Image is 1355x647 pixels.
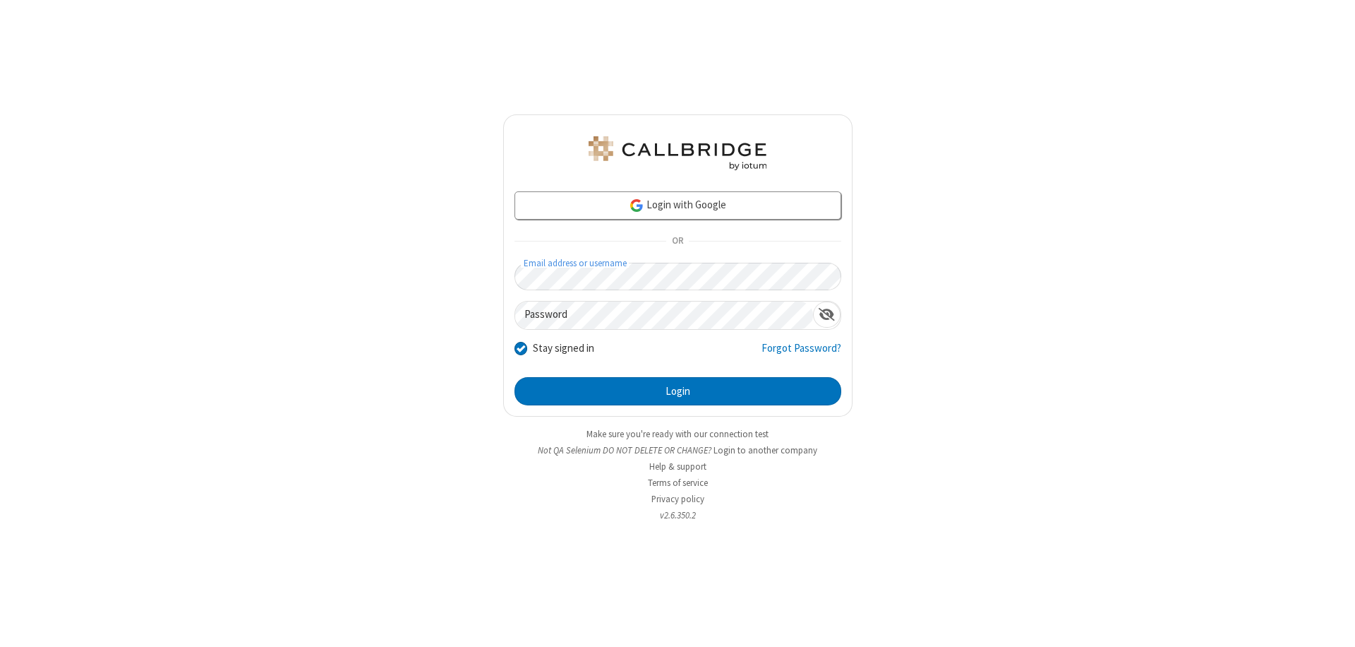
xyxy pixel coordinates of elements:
button: Login to another company [713,444,817,457]
a: Terms of service [648,477,708,489]
a: Make sure you're ready with our connection test [586,428,769,440]
input: Email address or username [514,263,841,290]
a: Forgot Password? [761,340,841,367]
a: Help & support [649,461,706,473]
li: v2.6.350.2 [503,509,853,522]
img: google-icon.png [629,198,644,213]
input: Password [515,302,813,329]
button: Login [514,377,841,405]
a: Privacy policy [651,493,704,505]
div: Show password [813,302,841,328]
li: Not QA Selenium DO NOT DELETE OR CHANGE? [503,444,853,457]
span: OR [666,232,689,251]
img: QA Selenium DO NOT DELETE OR CHANGE [586,136,769,170]
label: Stay signed in [533,340,594,357]
a: Login with Google [514,191,841,220]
